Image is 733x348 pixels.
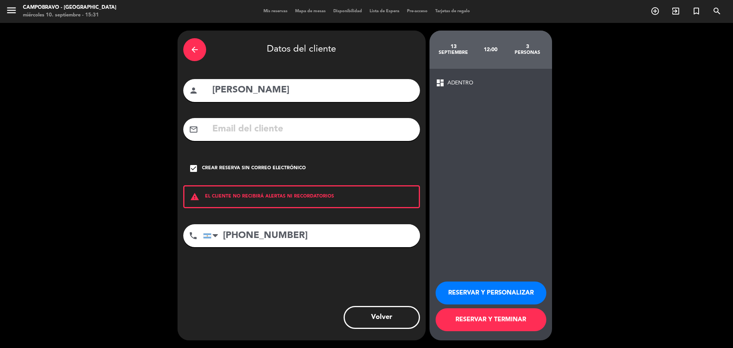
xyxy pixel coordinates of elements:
[435,44,472,50] div: 13
[436,282,546,304] button: RESERVAR Y PERSONALIZAR
[189,86,198,95] i: person
[183,36,420,63] div: Datos del cliente
[260,9,291,13] span: Mis reservas
[189,231,198,240] i: phone
[403,9,431,13] span: Pre-acceso
[651,6,660,16] i: add_circle_outline
[23,11,116,19] div: miércoles 10. septiembre - 15:31
[212,83,414,98] input: Nombre del cliente
[366,9,403,13] span: Lista de Espera
[203,224,420,247] input: Número de teléfono...
[183,185,420,208] div: EL CLIENTE NO RECIBIRÁ ALERTAS NI RECORDATORIOS
[190,45,199,54] i: arrow_back
[712,6,722,16] i: search
[202,165,306,172] div: Crear reserva sin correo electrónico
[23,4,116,11] div: Campobravo - [GEOGRAPHIC_DATA]
[692,6,701,16] i: turned_in_not
[329,9,366,13] span: Disponibilidad
[189,125,198,134] i: mail_outline
[436,308,546,331] button: RESERVAR Y TERMINAR
[203,225,221,247] div: Argentina: +54
[6,5,17,19] button: menu
[344,306,420,329] button: Volver
[435,50,472,56] div: septiembre
[212,121,414,137] input: Email del cliente
[291,9,329,13] span: Mapa de mesas
[447,79,473,87] span: ADENTRO
[184,192,205,201] i: warning
[431,9,474,13] span: Tarjetas de regalo
[509,50,546,56] div: personas
[189,164,198,173] i: check_box
[436,78,445,87] span: dashboard
[6,5,17,16] i: menu
[509,44,546,50] div: 3
[472,36,509,63] div: 12:00
[671,6,680,16] i: exit_to_app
